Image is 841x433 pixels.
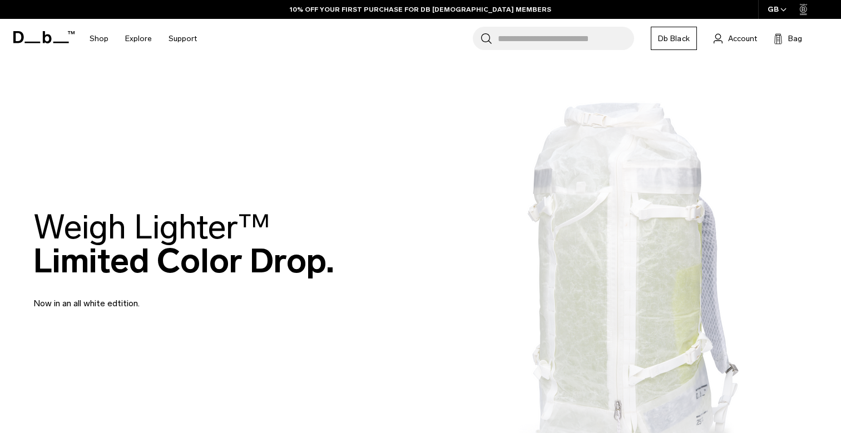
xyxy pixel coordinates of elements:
span: Bag [788,33,802,44]
nav: Main Navigation [81,19,205,58]
a: Db Black [651,27,697,50]
span: Weigh Lighter™ [33,207,270,247]
p: Now in an all white edtition. [33,283,300,310]
a: Shop [90,19,108,58]
a: Account [714,32,757,45]
h2: Limited Color Drop. [33,210,334,278]
a: 10% OFF YOUR FIRST PURCHASE FOR DB [DEMOGRAPHIC_DATA] MEMBERS [290,4,551,14]
span: Account [728,33,757,44]
a: Support [169,19,197,58]
a: Explore [125,19,152,58]
button: Bag [774,32,802,45]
